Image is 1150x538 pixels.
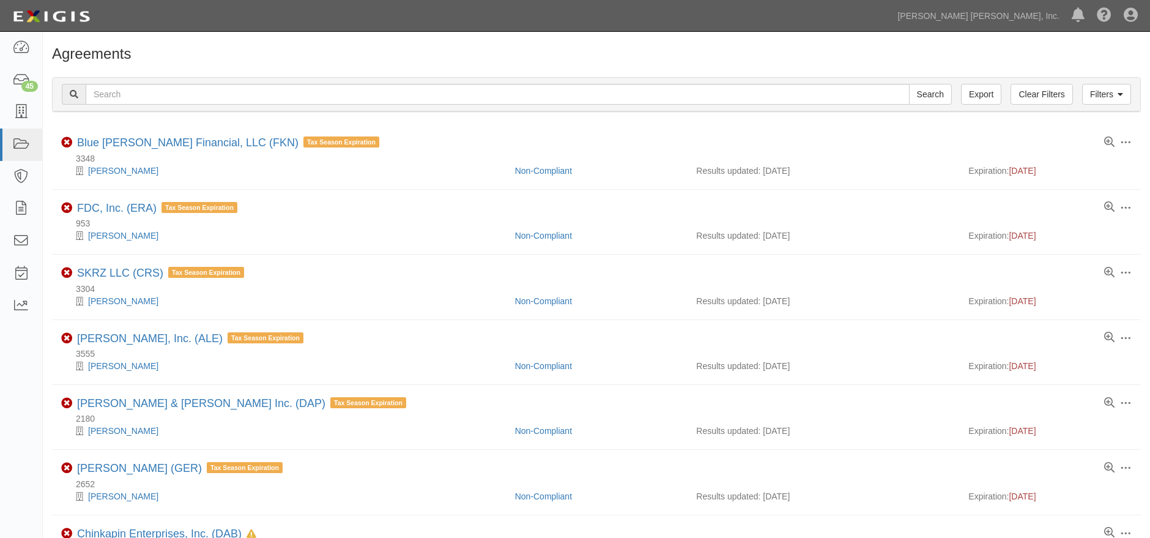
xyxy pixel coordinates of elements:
[77,136,379,150] div: Blue Jay Financial, LLC (FKN)
[515,361,572,371] a: Non-Compliant
[88,426,158,436] a: [PERSON_NAME]
[77,267,163,279] a: SKRZ LLC (CRS)
[1009,361,1036,371] span: [DATE]
[207,462,283,473] span: Tax Season Expiration
[88,296,158,306] a: [PERSON_NAME]
[1104,463,1115,474] a: View results summary
[61,152,1141,165] div: 3348
[696,425,950,437] div: Results updated: [DATE]
[61,283,1141,295] div: 3304
[968,490,1132,503] div: Expiration:
[86,84,910,105] input: Search
[61,267,72,278] i: Non-Compliant
[1009,166,1036,176] span: [DATE]
[61,413,1141,425] div: 2180
[1097,9,1111,23] i: Help Center - Complianz
[961,84,1001,105] a: Export
[696,360,950,372] div: Results updated: [DATE]
[77,332,223,345] a: [PERSON_NAME], Inc. (ALE)
[88,491,158,501] a: [PERSON_NAME]
[88,361,158,371] a: [PERSON_NAME]
[77,332,303,346] div: Mericia Mills, Inc. (ALE)
[88,166,158,176] a: [PERSON_NAME]
[1009,296,1036,306] span: [DATE]
[1009,426,1036,436] span: [DATE]
[696,230,950,242] div: Results updated: [DATE]
[61,217,1141,230] div: 953
[303,136,379,148] span: Tax Season Expiration
[61,425,506,437] div: Al Johnson
[77,397,325,409] a: [PERSON_NAME] & [PERSON_NAME] Inc. (DAP)
[1082,84,1131,105] a: Filters
[77,462,283,476] div: Paramjit K. Nijjar (GER)
[77,136,299,149] a: Blue [PERSON_NAME] Financial, LLC (FKN)
[61,360,506,372] div: Mericia Mills
[968,295,1132,307] div: Expiration:
[52,46,1141,62] h1: Agreements
[515,491,572,501] a: Non-Compliant
[1104,267,1115,278] a: View results summary
[515,166,572,176] a: Non-Compliant
[61,165,506,177] div: Paula Jewell
[1009,231,1036,241] span: [DATE]
[77,267,244,280] div: SKRZ LLC (CRS)
[696,165,950,177] div: Results updated: [DATE]
[968,360,1132,372] div: Expiration:
[168,267,244,278] span: Tax Season Expiration
[61,463,72,474] i: Non-Compliant
[1009,491,1036,501] span: [DATE]
[696,490,950,503] div: Results updated: [DATE]
[61,348,1141,360] div: 3555
[909,84,952,105] input: Search
[1104,202,1115,213] a: View results summary
[61,295,506,307] div: Donald Krzesniak
[968,425,1132,437] div: Expiration:
[21,81,38,92] div: 45
[61,230,506,242] div: Franklin D. Cooper, Jr.
[61,333,72,344] i: Non-Compliant
[88,231,158,241] a: [PERSON_NAME]
[61,203,72,214] i: Non-Compliant
[1104,332,1115,343] a: View results summary
[61,398,72,409] i: Non-Compliant
[61,478,1141,490] div: 2652
[1104,137,1115,148] a: View results summary
[61,490,506,503] div: Paramjit K. Nijjar
[1011,84,1072,105] a: Clear Filters
[515,231,572,241] a: Non-Compliant
[968,230,1132,242] div: Expiration:
[77,202,237,215] div: FDC, Inc. (ERA)
[77,397,406,411] div: William & Johnson Inc. (DAP)
[228,332,303,343] span: Tax Season Expiration
[77,462,202,474] a: [PERSON_NAME] (GER)
[891,4,1066,28] a: [PERSON_NAME] [PERSON_NAME], Inc.
[161,202,237,213] span: Tax Season Expiration
[9,6,94,28] img: logo-5460c22ac91f19d4615b14bd174203de0afe785f0fc80cf4dbbc73dc1793850b.png
[515,296,572,306] a: Non-Compliant
[61,137,72,148] i: Non-Compliant
[696,295,950,307] div: Results updated: [DATE]
[77,202,157,214] a: FDC, Inc. (ERA)
[1104,398,1115,409] a: View results summary
[515,426,572,436] a: Non-Compliant
[968,165,1132,177] div: Expiration:
[330,397,406,408] span: Tax Season Expiration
